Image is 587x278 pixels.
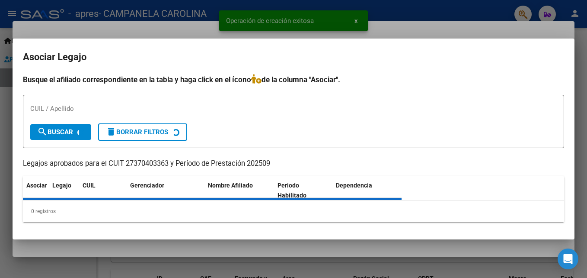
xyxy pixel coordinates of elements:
button: Borrar Filtros [98,123,187,141]
datatable-header-cell: Periodo Habilitado [274,176,332,205]
button: Buscar [30,124,91,140]
mat-icon: search [37,126,48,137]
datatable-header-cell: Dependencia [332,176,402,205]
span: Legajo [52,182,71,189]
p: Legajos aprobados para el CUIT 27370403363 y Período de Prestación 202509 [23,158,564,169]
div: Open Intercom Messenger [558,249,578,269]
span: Gerenciador [130,182,164,189]
span: Dependencia [336,182,372,189]
mat-icon: delete [106,126,116,137]
datatable-header-cell: Gerenciador [127,176,204,205]
h2: Asociar Legajo [23,49,564,65]
h4: Busque el afiliado correspondiente en la tabla y haga click en el ícono de la columna "Asociar". [23,74,564,85]
span: Buscar [37,128,73,136]
span: Nombre Afiliado [208,182,253,189]
datatable-header-cell: Legajo [49,176,79,205]
span: Periodo Habilitado [278,182,306,199]
span: CUIL [83,182,96,189]
span: Borrar Filtros [106,128,168,136]
datatable-header-cell: CUIL [79,176,127,205]
datatable-header-cell: Asociar [23,176,49,205]
span: Asociar [26,182,47,189]
datatable-header-cell: Nombre Afiliado [204,176,274,205]
div: 0 registros [23,200,564,222]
